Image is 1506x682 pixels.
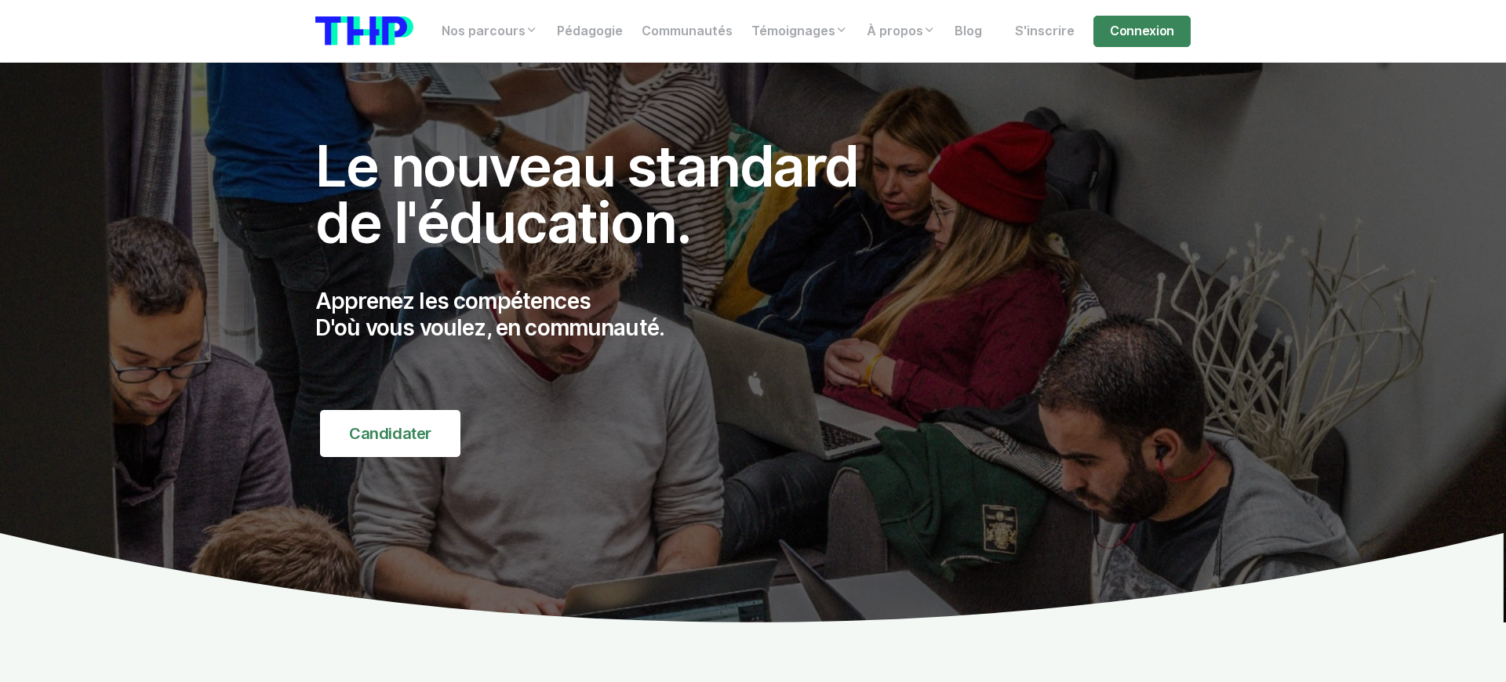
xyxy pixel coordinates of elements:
[547,16,632,47] a: Pédagogie
[315,288,893,341] p: Apprenez les compétences D'où vous voulez, en communauté.
[320,410,460,457] a: Candidater
[857,16,945,47] a: À propos
[945,16,991,47] a: Blog
[315,138,893,251] h1: Le nouveau standard de l'éducation.
[1006,16,1084,47] a: S'inscrire
[1093,16,1191,47] a: Connexion
[315,16,413,45] img: logo
[432,16,547,47] a: Nos parcours
[632,16,742,47] a: Communautés
[742,16,857,47] a: Témoignages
